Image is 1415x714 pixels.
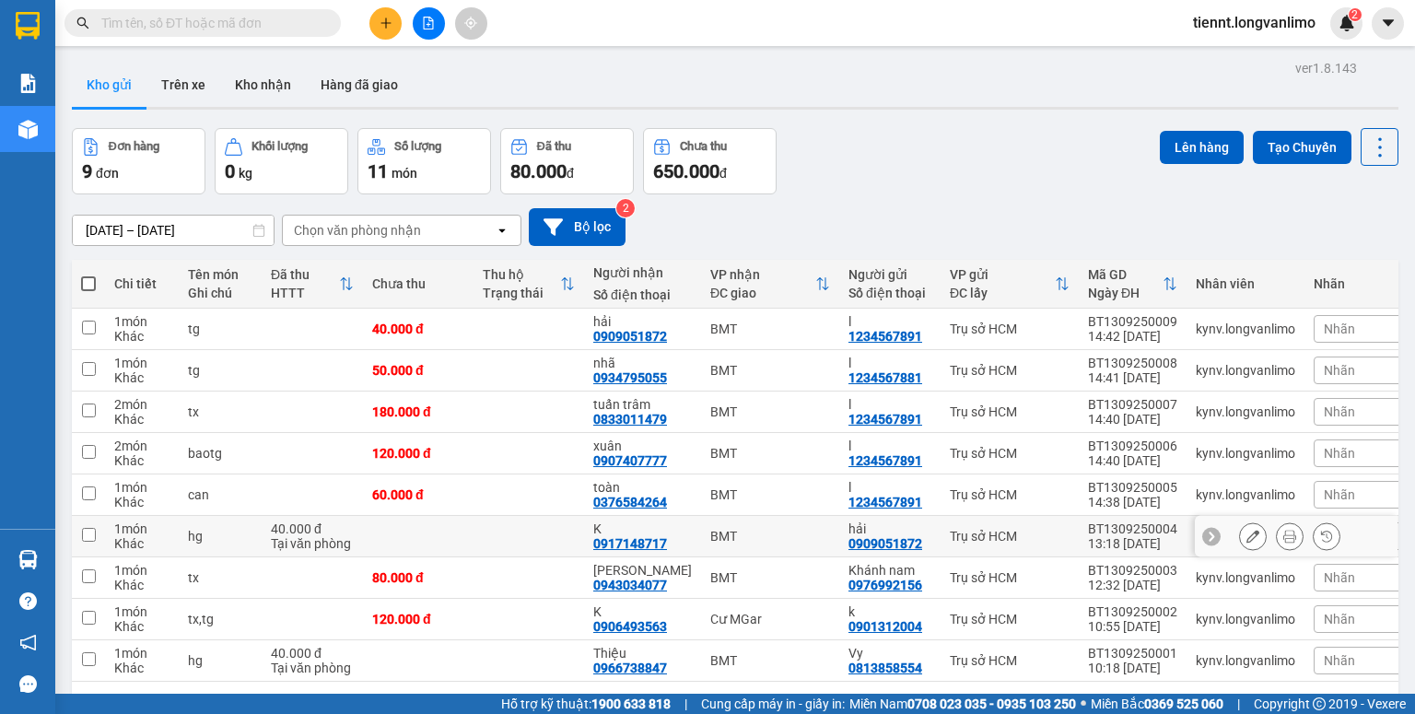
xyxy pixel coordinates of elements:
[1081,700,1086,708] span: ⚪️
[1088,604,1177,619] div: BT1309250002
[18,550,38,569] img: warehouse-icon
[701,260,839,309] th: Toggle SortBy
[495,223,509,238] svg: open
[848,397,931,412] div: l
[76,17,89,29] span: search
[593,646,692,661] div: Thiệu
[220,63,306,107] button: Kho nhận
[593,661,667,675] div: 0966738847
[188,446,252,461] div: baotg
[848,480,931,495] div: l
[593,578,667,592] div: 0943034077
[593,495,667,509] div: 0376584264
[114,370,170,385] div: Khác
[941,260,1079,309] th: Toggle SortBy
[593,536,667,551] div: 0917148717
[848,267,931,282] div: Người gửi
[848,412,922,427] div: 1234567891
[114,453,170,468] div: Khác
[188,267,252,282] div: Tên món
[372,487,464,502] div: 60.000 đ
[848,661,922,675] div: 0813858554
[114,604,170,619] div: 1 món
[1088,439,1177,453] div: BT1309250006
[950,363,1070,378] div: Trụ sở HCM
[271,267,339,282] div: Đã thu
[848,370,922,385] div: 1234567881
[500,128,634,194] button: Đã thu80.000đ
[1088,397,1177,412] div: BT1309250007
[593,397,692,412] div: tuấn trâm
[1196,363,1295,378] div: kynv.longvanlimo
[262,260,363,309] th: Toggle SortBy
[1196,446,1295,461] div: kynv.longvanlimo
[394,140,441,153] div: Số lượng
[1088,521,1177,536] div: BT1309250004
[848,536,922,551] div: 0909051872
[710,487,830,502] div: BMT
[1088,412,1177,427] div: 14:40 [DATE]
[455,7,487,40] button: aim
[1372,7,1404,40] button: caret-down
[684,694,687,714] span: |
[710,363,830,378] div: BMT
[593,314,692,329] div: hải
[114,578,170,592] div: Khác
[593,356,692,370] div: nhã
[1088,536,1177,551] div: 13:18 [DATE]
[593,521,692,536] div: K
[372,612,464,626] div: 120.000 đ
[593,412,667,427] div: 0833011479
[1314,276,1406,291] div: Nhãn
[188,363,252,378] div: tg
[1196,322,1295,336] div: kynv.longvanlimo
[1088,356,1177,370] div: BT1309250008
[710,570,830,585] div: BMT
[710,612,830,626] div: Cư MGar
[188,404,252,419] div: tx
[1088,661,1177,675] div: 10:18 [DATE]
[848,604,931,619] div: k
[19,592,37,610] span: question-circle
[72,128,205,194] button: Đơn hàng9đơn
[73,216,274,245] input: Select a date range.
[710,322,830,336] div: BMT
[848,314,931,329] div: l
[101,13,319,33] input: Tìm tên, số ĐT hoặc mã đơn
[593,439,692,453] div: xuân
[1196,276,1295,291] div: Nhân viên
[114,619,170,634] div: Khác
[1088,286,1163,300] div: Ngày ĐH
[1160,131,1244,164] button: Lên hàng
[1295,58,1357,78] div: ver 1.8.143
[1253,131,1351,164] button: Tạo Chuyến
[950,267,1055,282] div: VP gửi
[593,453,667,468] div: 0907407777
[215,128,348,194] button: Khối lượng0kg
[950,570,1070,585] div: Trụ sở HCM
[188,612,252,626] div: tx,tg
[114,480,170,495] div: 1 món
[710,404,830,419] div: BMT
[1088,619,1177,634] div: 10:55 [DATE]
[188,286,252,300] div: Ghi chú
[271,646,354,661] div: 40.000 đ
[114,329,170,344] div: Khác
[188,322,252,336] div: tg
[239,166,252,181] span: kg
[18,120,38,139] img: warehouse-icon
[114,314,170,329] div: 1 món
[380,17,392,29] span: plus
[114,536,170,551] div: Khác
[1144,696,1223,711] strong: 0369 525 060
[537,140,571,153] div: Đã thu
[96,166,119,181] span: đơn
[1351,8,1358,21] span: 2
[1178,11,1330,34] span: tiennt.longvanlimo
[848,356,931,370] div: l
[848,563,931,578] div: Khánh nam
[710,529,830,544] div: BMT
[1339,15,1355,31] img: icon-new-feature
[1091,694,1223,714] span: Miền Bắc
[950,286,1055,300] div: ĐC lấy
